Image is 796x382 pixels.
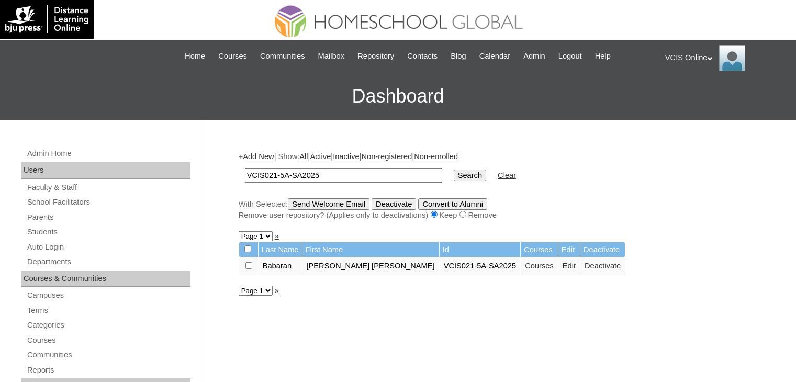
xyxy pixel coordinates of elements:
a: Active [310,152,331,161]
span: Communities [260,50,305,62]
a: Parents [26,211,190,224]
span: Courses [218,50,247,62]
a: Contacts [402,50,443,62]
div: Users [21,162,190,179]
a: School Facilitators [26,196,190,209]
td: Deactivate [580,242,625,257]
div: Remove user repository? (Applies only to deactivations) Keep Remove [239,210,757,221]
div: VCIS Online [665,45,786,71]
a: » [275,232,279,240]
input: Search [245,168,442,183]
a: Campuses [26,289,190,302]
a: Mailbox [313,50,350,62]
a: Help [590,50,616,62]
a: Edit [563,262,576,270]
a: » [275,286,279,295]
td: Edit [558,242,580,257]
a: Categories [26,319,190,332]
a: Communities [255,50,310,62]
span: Contacts [407,50,438,62]
a: Non-registered [361,152,412,161]
a: Communities [26,349,190,362]
a: Add New [243,152,274,161]
a: Auto Login [26,241,190,254]
div: + | Show: | | | | [239,151,757,220]
img: logo-white.png [5,5,88,33]
span: Logout [558,50,582,62]
td: Id [440,242,521,257]
a: Courses [525,262,554,270]
a: Blog [445,50,471,62]
td: Babaran [259,257,302,275]
span: Calendar [479,50,510,62]
input: Convert to Alumni [418,198,487,210]
a: Departments [26,255,190,268]
span: Admin [523,50,545,62]
td: Last Name [259,242,302,257]
a: Inactive [333,152,360,161]
a: Admin [518,50,551,62]
h3: Dashboard [5,73,791,120]
a: Students [26,226,190,239]
span: Repository [357,50,394,62]
span: Blog [451,50,466,62]
span: Home [185,50,205,62]
td: Courses [521,242,558,257]
a: All [299,152,308,161]
a: Terms [26,304,190,317]
a: Courses [26,334,190,347]
img: VCIS Online Admin [719,45,745,71]
td: First Name [302,242,439,257]
input: Send Welcome Email [288,198,369,210]
span: Help [595,50,611,62]
a: Logout [553,50,587,62]
div: With Selected: [239,198,757,221]
a: Home [180,50,210,62]
a: Calendar [474,50,515,62]
input: Deactivate [372,198,416,210]
a: Admin Home [26,147,190,160]
span: Mailbox [318,50,345,62]
td: VCIS021-5A-SA2025 [440,257,521,275]
div: Courses & Communities [21,271,190,287]
a: Deactivate [585,262,621,270]
a: Non-enrolled [414,152,458,161]
a: Courses [213,50,252,62]
td: [PERSON_NAME] [PERSON_NAME] [302,257,439,275]
input: Search [454,170,486,181]
a: Repository [352,50,399,62]
a: Clear [498,171,516,179]
a: Reports [26,364,190,377]
a: Faculty & Staff [26,181,190,194]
